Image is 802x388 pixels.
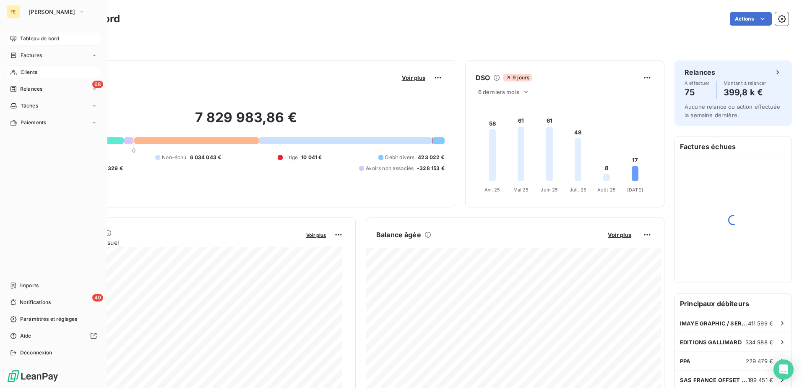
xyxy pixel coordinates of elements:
[21,52,42,59] span: Factures
[47,238,300,247] span: Chiffre d'affaires mensuel
[7,370,59,383] img: Logo LeanPay
[745,339,773,346] span: 334 988 €
[20,85,42,93] span: Relances
[7,5,20,18] div: FE
[366,165,414,172] span: Avoirs non associés
[418,154,444,161] span: 423 022 €
[385,154,414,161] span: Débit divers
[306,232,326,238] span: Voir plus
[402,74,425,81] span: Voir plus
[724,86,766,99] h4: 399,8 k €
[417,165,445,172] span: -328 153 €
[675,294,792,314] h6: Principaux débiteurs
[608,231,631,238] span: Voir plus
[399,74,428,81] button: Voir plus
[92,294,103,301] span: 40
[476,73,490,83] h6: DSO
[685,103,780,118] span: Aucune relance ou action effectuée la semaine dernière.
[20,349,52,357] span: Déconnexion
[484,187,500,193] tspan: Avr. 25
[513,187,529,193] tspan: Mai 25
[680,339,742,346] span: EDITIONS GALLIMARD
[20,299,51,306] span: Notifications
[301,154,322,161] span: 10 041 €
[503,74,532,81] span: 9 jours
[304,231,328,239] button: Voir plus
[132,147,135,154] span: 0
[29,8,75,15] span: [PERSON_NAME]
[284,154,298,161] span: Litige
[597,187,616,193] tspan: Août 25
[675,136,792,157] h6: Factures échues
[478,89,519,95] span: 6 derniers mois
[680,358,690,364] span: PPA
[685,86,710,99] h4: 75
[570,187,586,193] tspan: Juil. 25
[162,154,186,161] span: Non-échu
[748,377,773,383] span: 199 451 €
[20,35,59,42] span: Tableau de bord
[20,282,39,289] span: Imports
[685,81,710,86] span: À effectuer
[21,102,38,110] span: Tâches
[376,230,421,240] h6: Balance âgée
[773,359,794,380] div: Open Intercom Messenger
[680,320,748,327] span: IMAYE GRAPHIC / SERVICE COMPTA
[92,81,103,88] span: 68
[730,12,772,26] button: Actions
[680,377,748,383] span: SAS FRANCE OFFSET TYPO-FOT
[21,68,37,76] span: Clients
[190,154,221,161] span: 6 034 043 €
[47,109,445,134] h2: 7 829 983,86 €
[7,329,100,343] a: Aide
[746,358,773,364] span: 229 479 €
[20,332,31,340] span: Aide
[541,187,558,193] tspan: Juin 25
[724,81,766,86] span: Montant à relancer
[627,187,643,193] tspan: [DATE]
[20,315,77,323] span: Paramètres et réglages
[685,67,715,77] h6: Relances
[21,119,46,126] span: Paiements
[748,320,773,327] span: 411 599 €
[605,231,634,239] button: Voir plus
